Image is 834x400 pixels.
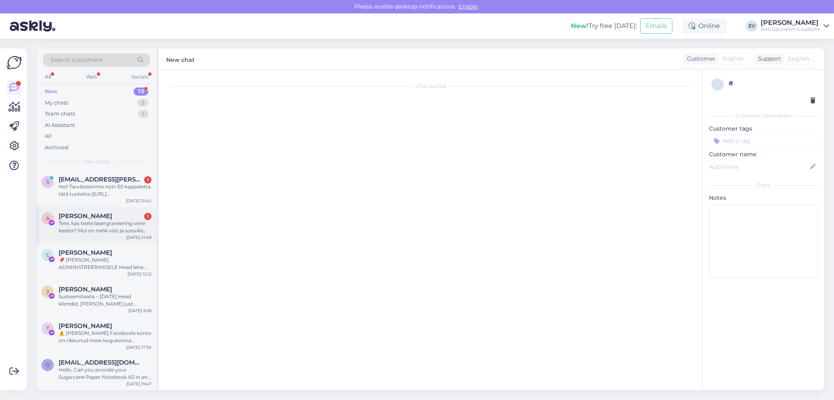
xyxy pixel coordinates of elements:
[59,286,112,293] span: Jordi Priego Reies
[59,359,143,366] span: otopix@gmail.com
[45,99,68,107] div: My chats
[59,256,151,271] div: 📌 [PERSON_NAME] ADMINISTREERIMISELE Head lehe administraatorid Regulaarse ülevaatuse ja hindamise...
[45,110,75,118] div: Team chats
[45,121,75,129] div: AI Assistant
[128,308,151,314] div: [DATE] 9:36
[50,56,102,64] span: Search customers
[84,72,99,82] div: Web
[46,325,49,331] span: T
[788,55,809,63] span: English
[7,55,22,70] img: Askly Logo
[755,55,781,63] div: Support
[144,213,151,220] div: 1
[709,125,818,133] p: Customer tags
[59,249,112,256] span: Carmen Palacios
[746,20,757,32] div: EV
[709,181,818,189] div: Extra
[46,289,49,295] span: J
[59,220,151,234] div: Tere, kas teete lasergraveering vene keeles? Mul on nahk vöö ja sooviks graveering Kas saab [PERS...
[126,344,151,350] div: [DATE] 17:30
[59,293,151,308] div: Susteemiteatis – [DATE] Head kliendid, [PERSON_NAME] just tagasisidet teie lehe sisu kohta. Paras...
[456,3,480,10] span: Enable
[45,144,68,152] div: Archived
[46,252,50,258] span: C
[45,87,57,96] div: New
[83,158,110,165] span: New chats
[709,194,818,202] p: Notes
[640,18,672,34] button: Emails
[722,55,744,63] span: English
[167,83,694,90] div: Chat started
[144,176,151,184] div: 1
[166,53,195,64] label: New chat
[59,183,151,198] div: Hei! Tarvitsisimme noin 50 kappaletta tätä tuotetta ([URL][DOMAIN_NAME]), milloin saatte tätä lis...
[761,20,820,26] div: [PERSON_NAME]
[43,72,53,82] div: All
[46,215,50,221] span: A
[46,362,50,368] span: o
[45,132,52,140] div: All
[127,271,151,277] div: [DATE] 12:12
[709,150,818,159] p: Customer name
[709,112,818,120] div: Customer information
[126,198,151,204] div: [DATE] 10:42
[134,87,148,96] div: 73
[761,26,820,33] div: Anti Saluneem's website
[130,72,150,82] div: Socials
[59,322,112,330] span: Tom Haja
[761,20,829,33] a: [PERSON_NAME]Anti Saluneem's website
[59,366,151,381] div: Hello, Can you provide your Sugarcane Paper Notebook A5 in an unlined (blank) version? The produc...
[59,212,112,220] span: Anna Sirotkin
[59,330,151,344] div: ⚠️ [PERSON_NAME] Facebooki konto on rikkunud meie kogukonna standardeid. Meie süsteem on saanud p...
[684,55,715,63] div: Customer
[59,176,143,183] span: sini.jurva@finlight.fi
[709,162,808,171] input: Add name
[126,234,151,240] div: [DATE] 21:49
[729,79,815,88] div: #
[682,19,726,33] div: Online
[571,21,637,31] div: Try free [DATE]:
[126,381,151,387] div: [DATE] 19:47
[138,110,148,118] div: 1
[137,99,148,107] div: 2
[46,179,49,185] span: s
[571,22,588,30] b: New!
[709,135,818,147] input: Add a tag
